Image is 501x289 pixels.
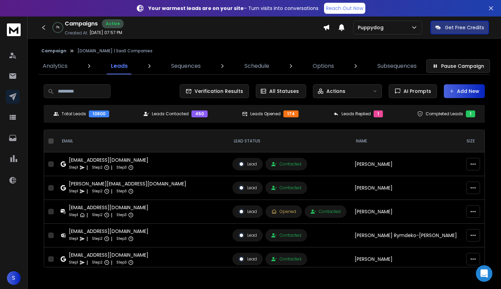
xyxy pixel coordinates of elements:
td: 30 [461,224,481,247]
a: Leads [107,58,132,74]
td: 27 [461,176,481,200]
div: Lead [238,256,257,262]
a: Schedule [240,58,273,74]
p: | [111,212,112,218]
th: EMAIL [56,130,228,152]
div: 174 [283,110,299,117]
p: Step 1 [69,235,78,242]
p: Sequences [171,62,201,70]
p: Step 2 [92,235,103,242]
p: [DOMAIN_NAME] | SaaS Companies [77,48,153,54]
img: logo [7,23,21,36]
div: 1 [466,110,475,117]
button: Campaign [41,48,66,54]
div: Lead [238,232,257,238]
div: Lead [238,208,257,215]
div: Contacted [271,256,301,262]
a: Reach Out Now [324,3,365,14]
p: Step 1 [69,259,78,266]
p: All Statuses [269,88,299,95]
a: Analytics [39,58,72,74]
td: [PERSON_NAME] [351,176,461,200]
a: Sequences [167,58,205,74]
p: | [86,188,88,195]
p: Step 3 [116,212,127,218]
div: 450 [191,110,208,117]
a: Subsequences [373,58,421,74]
p: Step 1 [69,212,78,218]
p: Leads Opened [250,111,281,117]
p: | [111,164,112,171]
div: Active [102,19,124,28]
button: Add New [444,84,485,98]
td: [PERSON_NAME] Rymdeko-[PERSON_NAME] [351,224,461,247]
p: | [86,164,88,171]
p: Step 3 [116,259,127,266]
div: Open Intercom Messenger [476,265,492,282]
p: [DATE] 07:57 PM [90,30,122,35]
p: | [86,259,88,266]
p: Leads Replied [342,111,371,117]
p: Step 1 [69,164,78,171]
p: 0 % [56,25,60,30]
p: Created At: [65,30,88,36]
p: Step 2 [92,259,103,266]
p: Get Free Credits [445,24,484,31]
p: Leads Contacted [152,111,189,117]
p: Step 2 [92,188,103,195]
p: – Turn visits into conversations [148,5,319,12]
th: Size [461,130,481,152]
p: Reach Out Now [326,5,363,12]
div: Opened [271,209,296,214]
div: [EMAIL_ADDRESS][DOMAIN_NAME] [69,251,148,258]
div: [EMAIL_ADDRESS][DOMAIN_NAME] [69,204,148,211]
div: [EMAIL_ADDRESS][DOMAIN_NAME] [69,157,148,163]
td: 23 [461,200,481,224]
p: Completed Leads [426,111,463,117]
div: 1 [374,110,383,117]
div: Contacted [271,161,301,167]
p: Subsequences [377,62,417,70]
p: Step 3 [116,188,127,195]
button: S [7,271,21,285]
p: Puppydog [358,24,386,31]
p: | [111,259,112,266]
p: | [111,188,112,195]
td: 15 [461,152,481,176]
th: NAME [351,130,461,152]
button: Pause Campaign [426,59,490,73]
strong: Your warmest leads are on your site [148,5,244,12]
p: Schedule [244,62,269,70]
div: Lead [238,161,257,167]
h1: Campaigns [65,20,98,28]
span: Verification Results [192,88,243,95]
p: Options [313,62,334,70]
div: 10800 [89,110,109,117]
div: [PERSON_NAME][EMAIL_ADDRESS][DOMAIN_NAME] [69,180,186,187]
p: Step 2 [92,164,103,171]
div: Contacted [271,185,301,191]
p: | [86,235,88,242]
button: AI Prompts [389,84,437,98]
p: Step 2 [92,212,103,218]
div: Contacted [311,209,341,214]
p: Leads [111,62,128,70]
p: Total Leads [62,111,86,117]
a: Options [309,58,338,74]
td: 18 [461,247,481,271]
p: Step 1 [69,188,78,195]
p: Step 3 [116,235,127,242]
div: Contacted [271,233,301,238]
div: [EMAIL_ADDRESS][DOMAIN_NAME] [69,228,148,235]
button: Verification Results [180,84,249,98]
button: Get Free Credits [430,21,489,34]
td: [PERSON_NAME] [351,152,461,176]
p: | [111,235,112,242]
span: AI Prompts [401,88,431,95]
td: [PERSON_NAME] [351,247,461,271]
td: [PERSON_NAME] [351,200,461,224]
p: Actions [326,88,345,95]
th: LEAD STATUS [228,130,351,152]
